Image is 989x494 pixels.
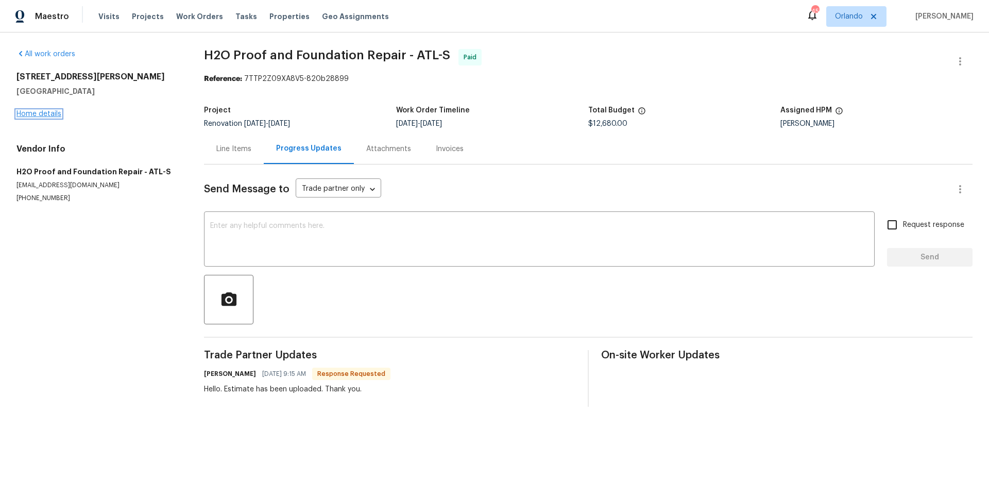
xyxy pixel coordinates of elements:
[396,120,442,127] span: -
[269,11,310,22] span: Properties
[296,181,381,198] div: Trade partner only
[204,184,289,194] span: Send Message to
[911,11,974,22] span: [PERSON_NAME]
[244,120,290,127] span: -
[313,369,389,379] span: Response Requested
[780,107,832,114] h5: Assigned HPM
[396,120,418,127] span: [DATE]
[204,49,450,61] span: H2O Proof and Foundation Repair - ATL-S
[176,11,223,22] span: Work Orders
[588,120,627,127] span: $12,680.00
[811,6,819,17] div: 45
[16,194,179,203] p: [PHONE_NUMBER]
[16,110,61,118] a: Home details
[835,107,843,120] span: The hpm assigned to this work order.
[16,51,75,58] a: All work orders
[16,144,179,154] h4: Vendor Info
[322,11,389,22] span: Geo Assignments
[235,13,257,20] span: Tasks
[216,144,251,154] div: Line Items
[588,107,635,114] h5: Total Budget
[420,120,442,127] span: [DATE]
[16,86,179,96] h5: [GEOGRAPHIC_DATA]
[262,369,306,379] span: [DATE] 9:15 AM
[204,120,290,127] span: Renovation
[16,181,179,190] p: [EMAIL_ADDRESS][DOMAIN_NAME]
[436,144,464,154] div: Invoices
[98,11,120,22] span: Visits
[204,384,390,394] div: Hello. Estimate has been uploaded. Thank you.
[780,120,973,127] div: [PERSON_NAME]
[204,369,256,379] h6: [PERSON_NAME]
[835,11,863,22] span: Orlando
[16,167,179,177] h5: H2O Proof and Foundation Repair - ATL-S
[204,107,231,114] h5: Project
[204,350,575,360] span: Trade Partner Updates
[244,120,266,127] span: [DATE]
[464,52,481,62] span: Paid
[204,74,973,84] div: 7TTP2Z09XA8V5-820b28899
[638,107,646,120] span: The total cost of line items that have been proposed by Opendoor. This sum includes line items th...
[132,11,164,22] span: Projects
[276,143,342,154] div: Progress Updates
[903,220,964,230] span: Request response
[35,11,69,22] span: Maestro
[16,72,179,82] h2: [STREET_ADDRESS][PERSON_NAME]
[366,144,411,154] div: Attachments
[396,107,470,114] h5: Work Order Timeline
[268,120,290,127] span: [DATE]
[204,75,242,83] b: Reference:
[601,350,973,360] span: On-site Worker Updates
